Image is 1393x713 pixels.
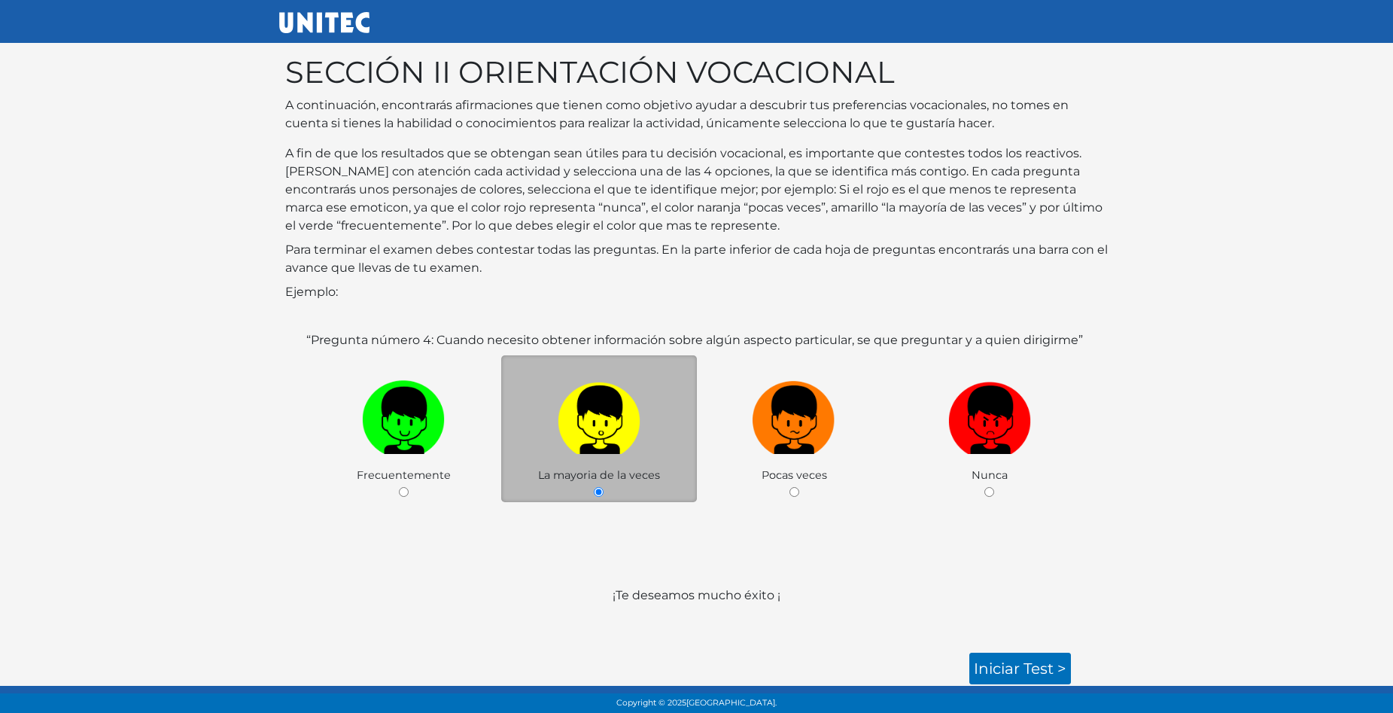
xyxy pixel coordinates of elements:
p: ¡Te deseamos mucho éxito ¡ [285,587,1109,641]
span: Pocas veces [762,468,827,482]
img: n1.png [753,375,835,454]
span: Frecuentemente [357,468,451,482]
img: a1.png [558,375,640,454]
img: UNITEC [279,12,370,33]
a: Iniciar test > [969,653,1071,684]
h1: SECCIÓN II ORIENTACIÓN VOCACIONAL [285,54,1109,90]
label: “Pregunta número 4: Cuando necesito obtener información sobre algún aspecto particular, se que pr... [306,331,1083,349]
p: Para terminar el examen debes contestar todas las preguntas. En la parte inferior de cada hoja de... [285,241,1109,277]
p: Ejemplo: [285,283,1109,301]
img: r1.png [948,375,1031,454]
span: [GEOGRAPHIC_DATA]. [686,698,777,708]
p: A continuación, encontrarás afirmaciones que tienen como objetivo ayudar a descubrir tus preferen... [285,96,1109,133]
p: A fin de que los resultados que se obtengan sean útiles para tu decisión vocacional, es important... [285,145,1109,235]
img: v1.png [362,375,445,454]
span: Nunca [972,468,1008,482]
span: La mayoria de la veces [538,468,660,482]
